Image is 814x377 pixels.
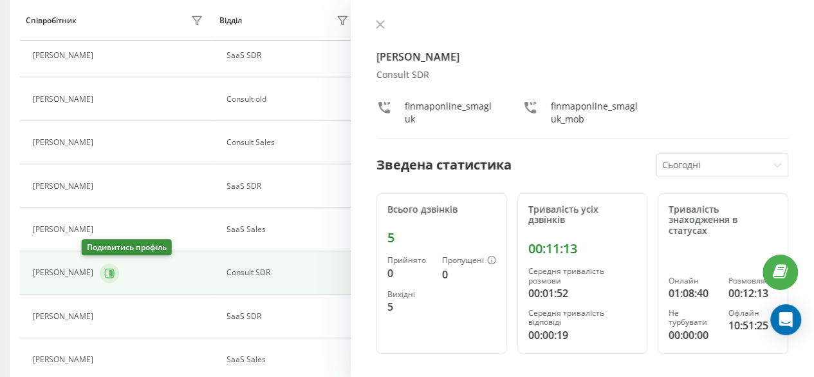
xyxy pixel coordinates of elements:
[728,276,777,285] div: Розмовляє
[33,182,97,191] div: [PERSON_NAME]
[528,204,637,226] div: Тривалість усіх дзвінків
[442,267,496,282] div: 0
[669,204,777,237] div: Тривалість знаходження в статусах
[528,241,637,256] div: 00:11:13
[376,155,512,175] div: Зведена статистика
[387,266,432,281] div: 0
[33,138,97,147] div: [PERSON_NAME]
[227,51,352,60] div: SaaS SDR
[770,304,801,335] div: Open Intercom Messenger
[387,230,496,246] div: 5
[376,49,788,64] h4: [PERSON_NAME]
[669,285,717,301] div: 01:08:40
[227,182,352,191] div: SaaS SDR
[33,225,97,234] div: [PERSON_NAME]
[26,16,77,25] div: Співробітник
[528,285,637,301] div: 00:01:52
[728,309,777,318] div: Офлайн
[33,51,97,60] div: [PERSON_NAME]
[387,256,432,265] div: Прийнято
[387,290,432,299] div: Вихідні
[376,70,788,81] div: Consult SDR
[528,267,637,285] div: Середня тривалість розмови
[528,309,637,327] div: Середня тривалість відповіді
[669,276,717,285] div: Онлайн
[82,239,172,255] div: Подивитись профіль
[33,312,97,321] div: [PERSON_NAME]
[728,285,777,301] div: 00:12:13
[227,312,352,321] div: SaaS SDR
[669,327,717,343] div: 00:00:00
[528,327,637,343] div: 00:00:19
[227,138,352,147] div: Consult Sales
[33,355,97,364] div: [PERSON_NAME]
[669,309,717,327] div: Не турбувати
[227,355,352,364] div: SaaS Sales
[227,95,352,104] div: Consult old
[219,16,242,25] div: Відділ
[33,268,97,277] div: [PERSON_NAME]
[387,204,496,215] div: Всього дзвінків
[227,268,352,277] div: Consult SDR
[387,299,432,314] div: 5
[227,225,352,234] div: SaaS Sales
[551,100,643,126] div: finmaponline_smagluk_mob
[442,256,496,266] div: Пропущені
[405,100,497,126] div: finmaponline_smagluk
[33,95,97,104] div: [PERSON_NAME]
[728,318,777,333] div: 10:51:25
